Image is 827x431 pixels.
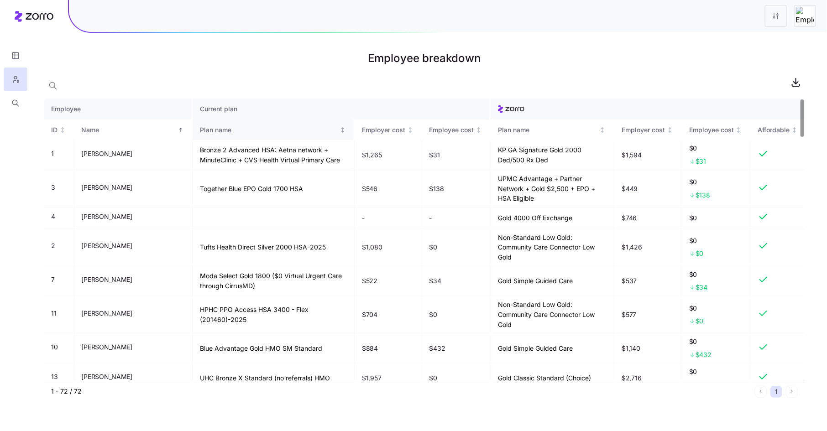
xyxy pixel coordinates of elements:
[622,184,638,193] span: $449
[362,344,378,353] span: $884
[51,183,55,192] span: 3
[696,157,706,166] span: $31
[429,125,474,135] div: Employee cost
[696,191,710,200] span: $138
[429,184,444,193] span: $138
[82,125,176,135] div: Name
[362,310,377,319] span: $704
[614,119,682,140] th: Employer costNot sorted
[355,119,422,140] th: Employer costNot sorted
[51,372,58,381] span: 13
[51,212,55,221] span: 4
[491,140,614,170] td: KP GA Signature Gold 2000 Ded/500 Rx Ded
[82,372,132,381] span: [PERSON_NAME]
[696,249,703,258] span: $0
[429,374,437,383] span: $0
[51,149,54,158] span: 1
[491,229,614,266] td: Non-Standard Low Gold: Community Care Connector Low Gold
[599,127,606,133] div: Not sorted
[362,213,365,223] span: -
[796,7,814,25] img: Employer logo
[786,386,798,398] button: Next page
[82,309,132,318] span: [PERSON_NAME]
[193,140,355,170] td: Bronze 2 Advanced HSA: Aetna network + MinuteClinic + CVS Health Virtual Primary Care
[193,333,355,363] td: Blue Advantage Gold HMO SM Standard
[44,119,74,140] th: IDNot sorted
[59,127,66,133] div: Not sorted
[429,344,445,353] span: $432
[498,125,598,135] div: Plan name
[689,337,743,346] span: $0
[735,127,742,133] div: Not sorted
[667,127,673,133] div: Not sorted
[82,212,132,221] span: [PERSON_NAME]
[82,241,132,250] span: [PERSON_NAME]
[491,119,614,140] th: Plan nameNot sorted
[622,243,642,252] span: $1,426
[429,276,441,286] span: $34
[193,266,355,296] td: Moda Select Gold 1800 ($0 Virtual Urgent Care through CirrusMD)
[689,367,743,376] span: $0
[429,213,432,223] span: -
[193,229,355,266] td: Tufts Health Direct Silver 2000 HSA-2025
[770,386,782,398] button: 1
[362,151,382,160] span: $1,265
[689,304,743,313] span: $0
[362,125,405,135] div: Employer cost
[429,151,440,160] span: $31
[622,310,636,319] span: $577
[362,276,377,286] span: $522
[491,266,614,296] td: Gold Simple Guided Care
[622,344,640,353] span: $1,140
[51,125,58,135] div: ID
[193,170,355,208] td: Together Blue EPO Gold 1700 HSA
[193,99,491,119] th: Current plan
[193,119,355,140] th: Plan nameNot sorted
[696,350,712,359] span: $432
[689,236,743,245] span: $0
[82,183,132,192] span: [PERSON_NAME]
[622,374,641,383] span: $2,716
[750,119,805,140] th: AffordableNot sorted
[178,127,184,133] div: Sorted ascending
[193,296,355,333] td: HPHC PPO Access HSA 3400 - Flex (201460)-2025
[491,170,614,208] td: UPMC Advantage + Partner Network + Gold $2,500 + EPO + HSA Eligible
[51,343,58,352] span: 10
[476,127,482,133] div: Not sorted
[758,125,790,135] div: Affordable
[689,213,743,223] span: $0
[622,151,641,160] span: $1,594
[362,243,382,252] span: $1,080
[44,99,193,119] th: Employee
[44,47,805,69] h1: Employee breakdown
[82,275,132,284] span: [PERSON_NAME]
[755,386,767,398] button: Previous page
[429,310,437,319] span: $0
[51,387,751,396] div: 1 - 72 / 72
[622,125,665,135] div: Employer cost
[429,243,437,252] span: $0
[340,127,346,133] div: Not sorted
[696,283,707,292] span: $34
[200,125,338,135] div: Plan name
[82,343,132,352] span: [PERSON_NAME]
[491,208,614,229] td: Gold 4000 Off Exchange
[689,177,743,187] span: $0
[51,309,56,318] span: 11
[689,125,734,135] div: Employee cost
[193,363,355,394] td: UHC Bronze X Standard (no referrals) HMO
[682,119,751,140] th: Employee costNot sorted
[696,317,703,326] span: $0
[491,296,614,333] td: Non-Standard Low Gold: Community Care Connector Low Gold
[74,119,193,140] th: NameSorted ascending
[791,127,798,133] div: Not sorted
[422,119,491,140] th: Employee costNot sorted
[689,270,743,279] span: $0
[362,184,377,193] span: $546
[51,241,55,250] span: 2
[491,333,614,363] td: Gold Simple Guided Care
[362,374,381,383] span: $1,957
[689,144,743,153] span: $0
[51,275,55,284] span: 7
[82,149,132,158] span: [PERSON_NAME]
